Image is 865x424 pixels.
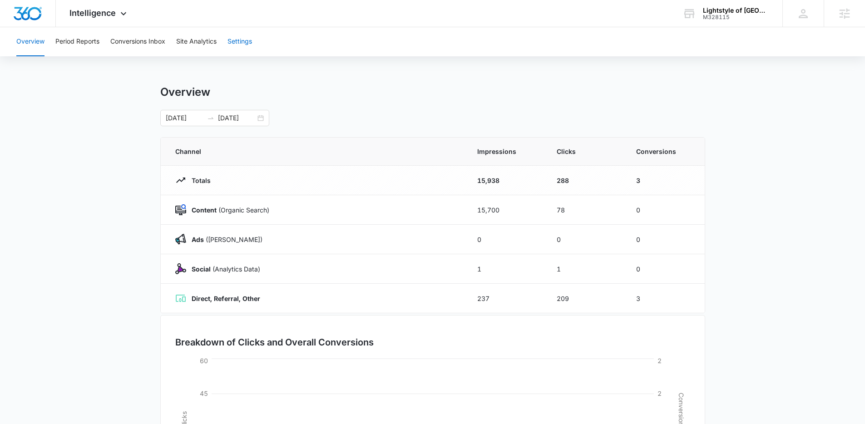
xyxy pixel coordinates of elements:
[636,147,690,156] span: Conversions
[657,357,662,365] tspan: 2
[703,14,769,20] div: account id
[546,284,625,313] td: 209
[466,195,546,225] td: 15,700
[69,8,116,18] span: Intelligence
[557,147,614,156] span: Clicks
[546,225,625,254] td: 0
[110,27,165,56] button: Conversions Inbox
[546,195,625,225] td: 78
[192,295,260,302] strong: Direct, Referral, Other
[175,147,455,156] span: Channel
[657,389,662,397] tspan: 2
[625,254,705,284] td: 0
[546,254,625,284] td: 1
[16,27,44,56] button: Overview
[175,204,186,215] img: Content
[186,264,260,274] p: (Analytics Data)
[192,236,204,243] strong: Ads
[477,147,535,156] span: Impressions
[625,166,705,195] td: 3
[160,85,210,99] h1: Overview
[625,284,705,313] td: 3
[466,254,546,284] td: 1
[625,225,705,254] td: 0
[466,284,546,313] td: 237
[466,166,546,195] td: 15,938
[55,27,99,56] button: Period Reports
[175,335,374,349] h3: Breakdown of Clicks and Overall Conversions
[546,166,625,195] td: 288
[175,263,186,274] img: Social
[192,206,217,214] strong: Content
[176,27,217,56] button: Site Analytics
[703,7,769,14] div: account name
[175,234,186,245] img: Ads
[227,27,252,56] button: Settings
[166,113,203,123] input: Start date
[625,195,705,225] td: 0
[207,114,214,122] span: swap-right
[186,205,269,215] p: (Organic Search)
[200,389,208,397] tspan: 45
[186,235,262,244] p: ([PERSON_NAME])
[192,265,211,273] strong: Social
[200,357,208,365] tspan: 60
[218,113,256,123] input: End date
[466,225,546,254] td: 0
[207,114,214,122] span: to
[186,176,211,185] p: Totals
